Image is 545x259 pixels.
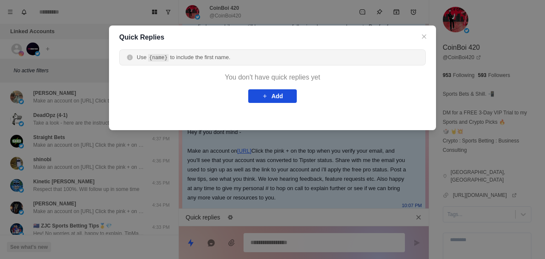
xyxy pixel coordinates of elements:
button: Add [248,89,296,103]
p: Use to include the first name. [137,53,230,62]
p: You don't have quick replies yet [225,72,320,83]
button: Close [419,31,429,42]
code: {name} [148,54,169,62]
header: Quick Replies [109,26,436,49]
